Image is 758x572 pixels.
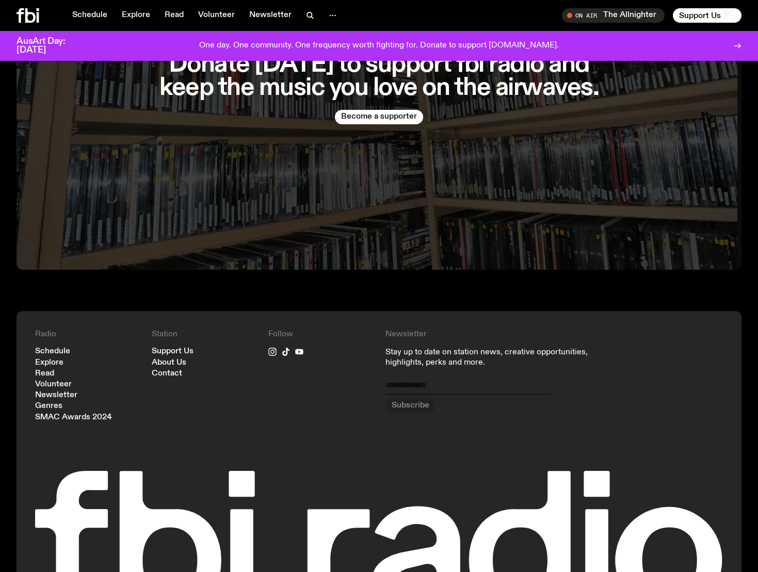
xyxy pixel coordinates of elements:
[35,414,112,421] a: SMAC Awards 2024
[152,359,186,367] a: About Us
[268,330,373,339] h4: Follow
[35,359,63,367] a: Explore
[152,330,256,339] h4: Station
[243,8,298,23] a: Newsletter
[158,8,190,23] a: Read
[35,391,77,399] a: Newsletter
[35,348,70,355] a: Schedule
[385,330,606,339] h4: Newsletter
[335,110,423,124] button: Become a supporter
[673,8,741,23] button: Support Us
[152,370,182,378] a: Contact
[148,53,610,100] h2: Donate [DATE] to support fbi radio and keep the music you love on the airwaves.
[35,402,62,410] a: Genres
[192,8,241,23] a: Volunteer
[199,41,559,51] p: One day. One community. One frequency worth fighting for. Donate to support [DOMAIN_NAME].
[35,330,139,339] h4: Radio
[152,348,193,355] a: Support Us
[562,8,665,23] button: On AirThe Allnighter
[116,8,156,23] a: Explore
[679,11,721,20] span: Support Us
[385,399,436,413] button: Subscribe
[385,348,606,367] p: Stay up to date on station news, creative opportunities, highlights, perks and more.
[17,37,83,55] h3: AusArt Day: [DATE]
[35,381,72,388] a: Volunteer
[35,370,54,378] a: Read
[66,8,114,23] a: Schedule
